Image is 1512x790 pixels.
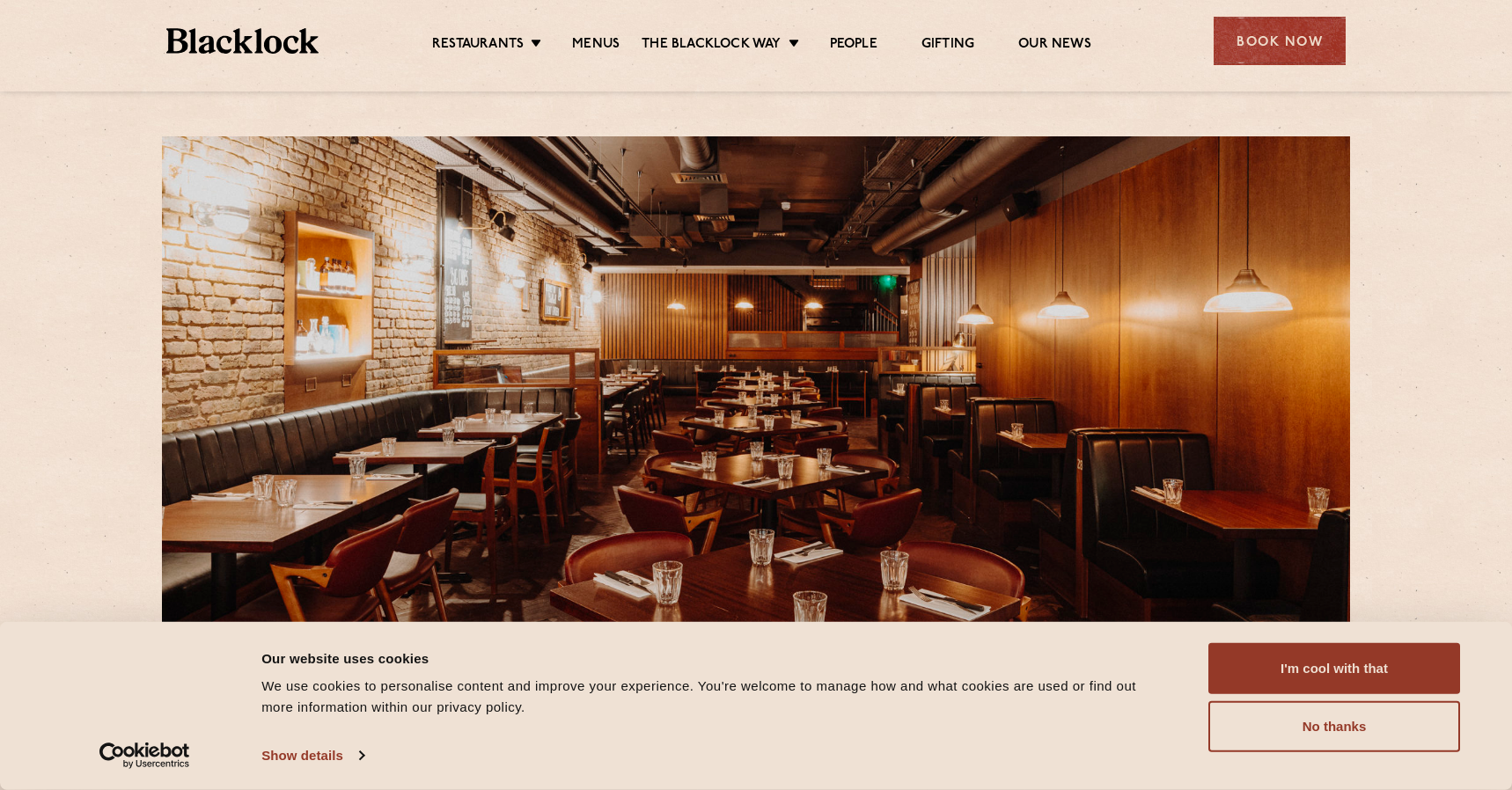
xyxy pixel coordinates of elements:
button: No thanks [1208,701,1460,752]
a: Usercentrics Cookiebot - opens in a new window [68,742,222,769]
a: The Blacklock Way [642,36,781,55]
img: BL_Textured_Logo-footer-cropped.svg [166,28,319,54]
a: Show details [261,742,363,769]
a: Gifting [921,36,974,55]
button: I'm cool with that [1208,643,1460,694]
a: Restaurants [432,36,524,55]
div: Book Now [1214,17,1346,65]
a: Our News [1018,36,1091,55]
div: We use cookies to personalise content and improve your experience. You're welcome to manage how a... [261,676,1169,718]
div: Our website uses cookies [261,647,1169,669]
a: Menus [572,36,620,55]
a: People [830,36,877,55]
